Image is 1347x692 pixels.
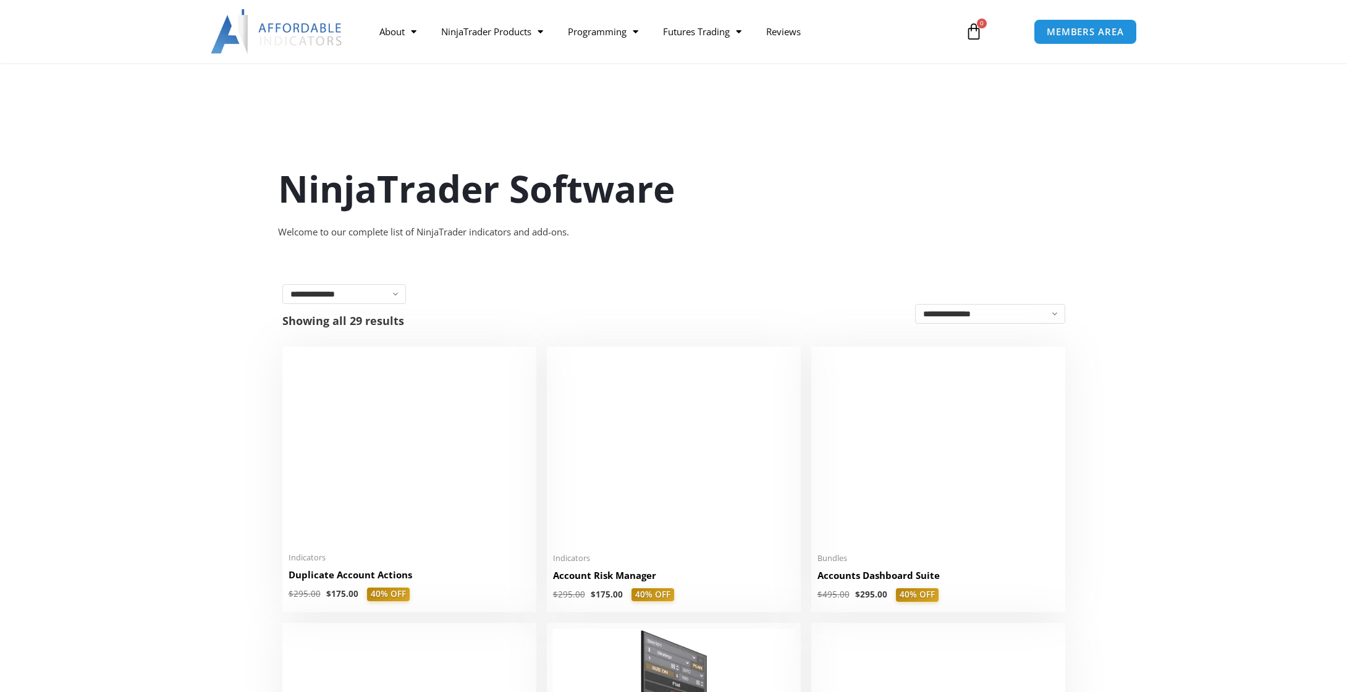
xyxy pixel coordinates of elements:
span: 0 [977,19,987,28]
h2: Account Risk Manager [553,569,795,582]
span: $ [817,589,822,600]
bdi: 175.00 [326,588,358,599]
a: About [367,17,429,46]
bdi: 495.00 [817,589,850,600]
h2: Accounts Dashboard Suite [817,569,1059,582]
img: Accounts Dashboard Suite [817,353,1059,546]
span: Indicators [553,553,795,563]
a: Duplicate Account Actions [289,568,530,588]
bdi: 175.00 [591,589,623,600]
h2: Duplicate Account Actions [289,568,530,581]
a: NinjaTrader Products [429,17,555,46]
a: 0 [947,14,1001,49]
span: $ [326,588,331,599]
a: Account Risk Manager [553,569,795,588]
a: Programming [555,17,651,46]
nav: Menu [367,17,950,46]
a: Futures Trading [651,17,754,46]
img: Duplicate Account Actions [289,353,530,545]
span: 40% OFF [631,588,674,602]
span: $ [553,589,558,600]
span: $ [289,588,293,599]
span: $ [855,589,860,600]
bdi: 295.00 [289,588,321,599]
img: Account Risk Manager [553,353,795,545]
a: MEMBERS AREA [1034,19,1137,44]
span: 40% OFF [896,588,939,602]
span: 40% OFF [367,588,410,601]
bdi: 295.00 [855,589,887,600]
p: Showing all 29 results [282,315,404,326]
select: Shop order [915,304,1065,324]
span: Indicators [289,552,530,563]
h1: NinjaTrader Software [278,162,1069,214]
span: MEMBERS AREA [1047,27,1124,36]
img: LogoAI [211,9,344,54]
div: Welcome to our complete list of NinjaTrader indicators and add-ons. [278,224,1069,241]
span: $ [591,589,596,600]
a: Accounts Dashboard Suite [817,569,1059,588]
span: Bundles [817,553,1059,563]
bdi: 295.00 [553,589,585,600]
a: Reviews [754,17,813,46]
